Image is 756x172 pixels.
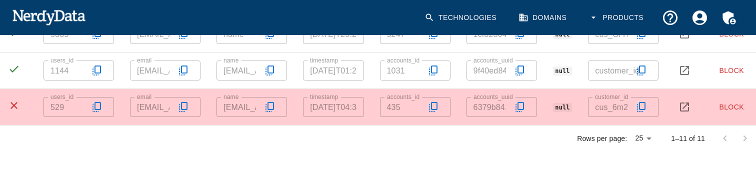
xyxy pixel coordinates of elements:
a: Technologies [418,3,504,32]
p: 1–11 of 11 [671,133,705,143]
label: name [223,56,238,64]
button: Copy to clipboard [631,97,651,117]
button: Copy to clipboard [87,97,107,117]
label: users_id [50,92,73,101]
code: null [553,66,572,76]
button: Copy to clipboard [510,60,530,80]
code: null [553,103,572,112]
button: Copy to clipboard [173,60,193,80]
label: email [137,92,151,101]
button: Copy to clipboard [423,60,443,80]
button: Copy to clipboard [423,97,443,117]
label: timestamp [310,56,338,64]
p: Rows per page: [577,133,627,143]
label: accounts_id [387,56,419,64]
label: users_id [50,56,73,64]
img: NerdyData.com [12,7,85,27]
label: accounts_id [387,92,419,101]
div: 25 [631,131,655,145]
label: timestamp [310,92,338,101]
button: Copy to clipboard [260,97,280,117]
button: Block [715,98,747,116]
label: email [137,56,151,64]
button: Block [715,61,747,80]
button: Copy to clipboard [260,60,280,80]
label: accounts_uuid [473,92,513,101]
button: Support and Documentation [655,3,685,32]
button: Copy to clipboard [631,60,651,80]
label: customer_id [595,92,628,101]
button: Copy to clipboard [87,60,107,80]
a: Domains [512,3,574,32]
label: name [223,92,238,101]
button: Account Settings [685,3,714,32]
label: accounts_uuid [473,56,513,64]
button: Products [582,3,651,32]
button: Copy to clipboard [173,97,193,117]
button: Copy to clipboard [510,97,530,117]
button: Admin Menu [714,3,744,32]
